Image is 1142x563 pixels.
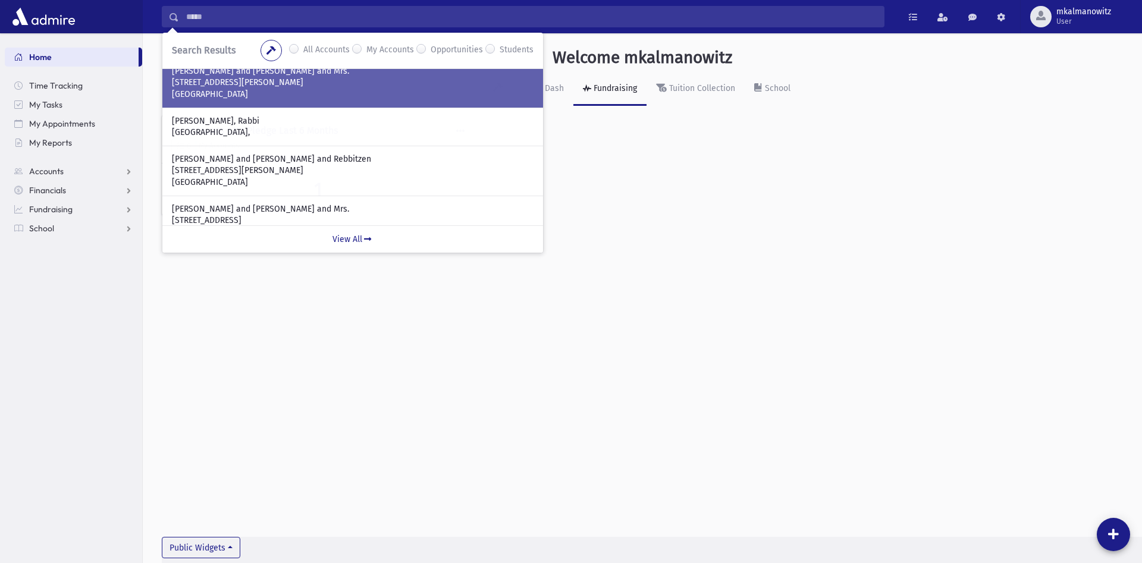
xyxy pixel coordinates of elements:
p: [STREET_ADDRESS][PERSON_NAME] [172,165,534,177]
p: [STREET_ADDRESS] [172,215,534,227]
div: Fundraising [591,83,637,93]
span: My Appointments [29,118,95,129]
span: Time Tracking [29,80,83,91]
div: School [763,83,790,93]
button: Public Widgets [162,537,240,558]
a: Home [5,48,139,67]
a: Fundraising [573,73,647,106]
span: Financials [29,185,66,196]
p: [GEOGRAPHIC_DATA] [172,89,534,100]
span: Search Results [172,45,236,56]
a: Tuition Collection [647,73,745,106]
span: Accounts [29,166,64,177]
a: My Appointments [5,114,142,133]
p: [GEOGRAPHIC_DATA] [172,177,534,188]
p: [PERSON_NAME], Rabbi [172,115,534,127]
a: Accounts [5,162,142,181]
span: mkalmanowitz [1056,7,1111,17]
p: [PERSON_NAME] and [PERSON_NAME] and Rebbitzen [172,153,534,165]
span: My Reports [29,137,72,148]
label: All Accounts [303,43,350,58]
a: School [5,219,142,238]
span: School [29,223,54,234]
label: My Accounts [366,43,414,58]
p: [GEOGRAPHIC_DATA], [172,127,534,139]
a: Time Tracking [5,76,142,95]
p: [PERSON_NAME] and [PERSON_NAME] and Mrs. [172,203,534,215]
a: Financials [5,181,142,200]
span: User [1056,17,1111,26]
a: View All [162,225,543,253]
span: Fundraising [29,204,73,215]
div: My Dash [529,83,564,93]
h3: Welcome mkalmanowitz [553,48,732,68]
a: School [745,73,800,106]
p: [PERSON_NAME] and [PERSON_NAME] and Mrs. [172,65,534,77]
span: Home [29,52,52,62]
label: Students [500,43,534,58]
img: AdmirePro [10,5,78,29]
a: My Tasks [5,95,142,114]
div: Tuition Collection [667,83,735,93]
span: My Tasks [29,99,62,110]
p: [STREET_ADDRESS][PERSON_NAME] [172,77,534,89]
a: My Reports [5,133,142,152]
a: Fundraising [5,200,142,219]
label: Opportunities [431,43,483,58]
input: Search [179,6,884,27]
